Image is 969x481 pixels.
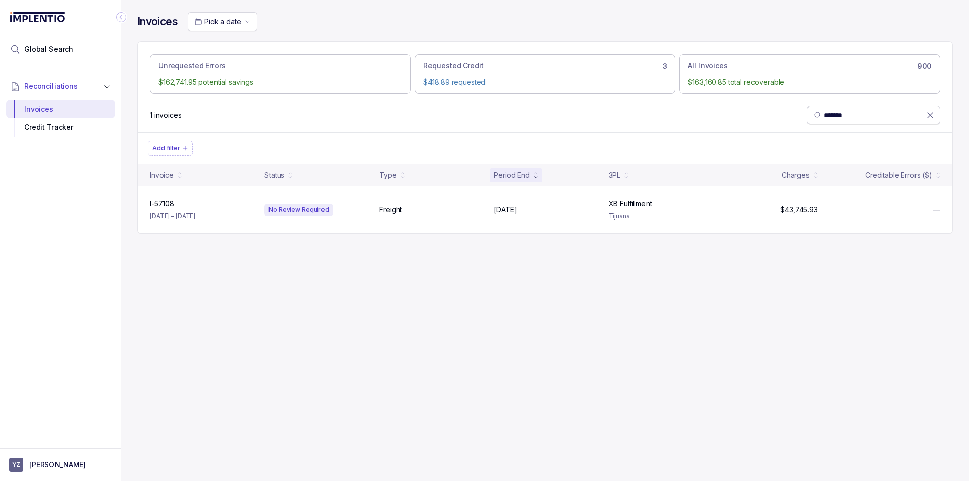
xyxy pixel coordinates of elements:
p: $162,741.95 potential savings [158,77,402,87]
span: Reconciliations [24,81,78,91]
p: Tijuana [609,211,711,221]
p: All Invoices [688,61,727,71]
button: User initials[PERSON_NAME] [9,458,112,472]
h4: Invoices [137,15,178,29]
button: Reconciliations [6,75,115,97]
span: Pick a date [204,17,241,26]
div: Reconciliations [6,98,115,139]
p: [DATE] [494,205,517,215]
search: Date Range Picker [194,17,241,27]
div: Remaining page entries [150,110,182,120]
div: Credit Tracker [14,118,107,136]
div: Collapse Icon [115,11,127,23]
div: Creditable Errors ($) [865,170,932,180]
h6: 3 [663,62,667,70]
span: — [933,205,940,215]
div: Charges [782,170,810,180]
p: $163,160.85 total recoverable [688,77,932,87]
div: Status [264,170,284,180]
p: [DATE] – [DATE] [150,211,195,221]
div: No Review Required [264,204,333,216]
ul: Filter Group [148,141,942,156]
p: $43,745.93 [780,205,818,215]
p: Requested Credit [423,61,484,71]
span: Global Search [24,44,73,55]
p: [PERSON_NAME] [29,460,86,470]
div: Invoice [150,170,174,180]
div: 3PL [609,170,621,180]
p: 1 invoices [150,110,182,120]
span: User initials [9,458,23,472]
button: Filter Chip Add filter [148,141,193,156]
p: I-57108 [150,199,174,209]
ul: Action Tab Group [150,54,940,94]
div: Period End [494,170,530,180]
div: Type [379,170,396,180]
p: $418.89 requested [423,77,667,87]
button: Date Range Picker [188,12,257,31]
p: XB Fulfillment [609,199,652,209]
h6: 900 [917,62,932,70]
p: Unrequested Errors [158,61,225,71]
div: Invoices [14,100,107,118]
p: Freight [379,205,402,215]
p: Add filter [152,143,180,153]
